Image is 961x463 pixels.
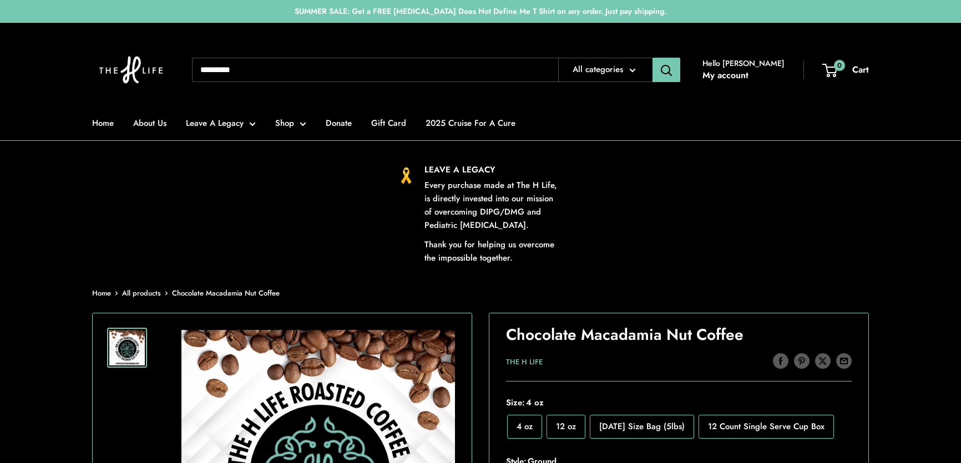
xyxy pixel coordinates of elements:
[836,353,852,369] a: Share by email
[92,287,280,300] nav: Breadcrumb
[92,34,170,106] img: The H Life
[109,330,145,365] img: Chocolate Macadamia Nut Coffee
[834,59,845,70] span: 0
[590,415,694,439] label: Monday Size Bag (5lbs)
[424,163,563,176] p: LEAVE A LEGACY
[506,357,543,367] a: The H Life
[186,115,256,131] a: Leave A Legacy
[794,353,810,369] a: Pin on Pinterest
[653,58,680,82] button: Search
[371,115,406,131] a: Gift Card
[424,238,563,264] p: Thank you for helping us overcome the impossible together.
[133,115,166,131] a: About Us
[699,415,834,439] label: 12 Count Single Serve Cup Box
[172,288,280,298] span: Chocolate Macadamia Nut Coffee
[773,353,788,369] a: Share on Facebook
[547,415,585,439] label: 12 oz
[92,288,111,298] a: Home
[507,415,542,439] label: 4 oz
[424,179,563,232] p: Every purchase made at The H Life, is directly invested into our mission of overcoming DIPG/DMG a...
[275,115,306,131] a: Shop
[702,56,785,70] span: Hello [PERSON_NAME]
[326,115,352,131] a: Donate
[192,58,558,82] input: Search...
[823,62,869,78] a: 0 Cart
[517,420,533,433] span: 4 oz
[852,63,869,76] span: Cart
[426,115,515,131] a: 2025 Cruise For A Cure
[122,288,161,298] a: All products
[708,420,825,433] span: 12 Count Single Serve Cup Box
[556,420,576,433] span: 12 oz
[506,395,852,410] span: Size:
[702,67,748,84] a: My account
[599,420,685,433] span: [DATE] Size Bag (5lbs)
[92,115,114,131] a: Home
[506,324,852,346] h1: Chocolate Macadamia Nut Coffee
[525,396,544,409] span: 4 oz
[815,353,831,369] a: Tweet on Twitter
